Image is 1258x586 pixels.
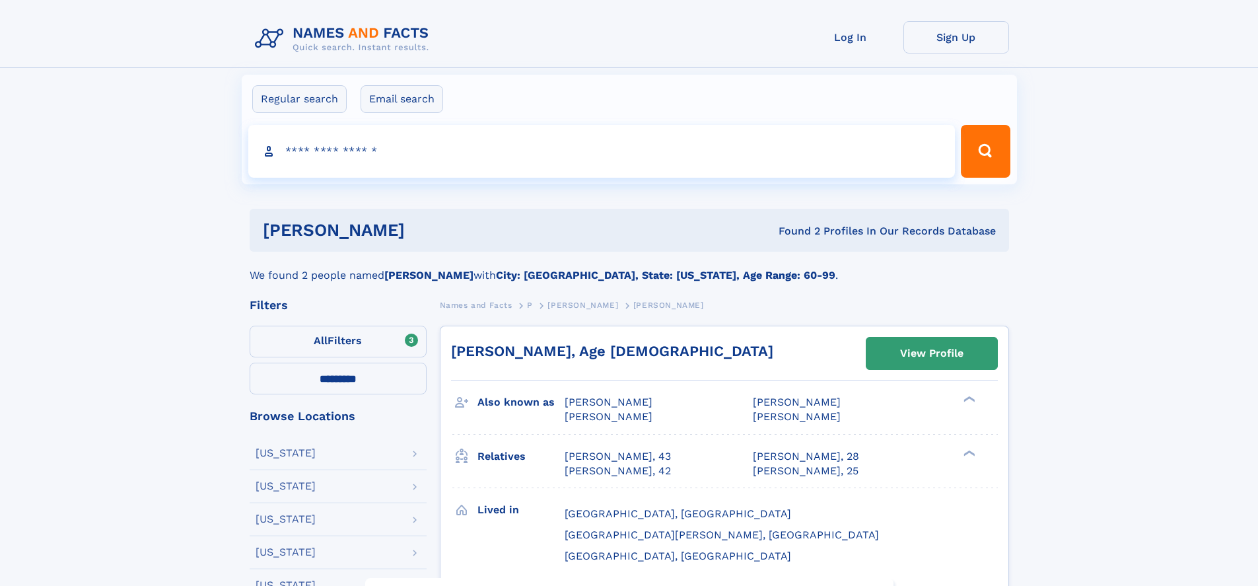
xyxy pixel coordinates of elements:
label: Filters [250,326,427,357]
div: [US_STATE] [256,448,316,458]
span: [PERSON_NAME] [565,396,652,408]
span: [PERSON_NAME] [547,301,618,310]
h3: Relatives [477,445,565,468]
span: P [527,301,533,310]
a: [PERSON_NAME], 42 [565,464,671,478]
span: [GEOGRAPHIC_DATA][PERSON_NAME], [GEOGRAPHIC_DATA] [565,529,879,541]
span: [PERSON_NAME] [753,410,841,423]
div: ❯ [960,395,976,404]
b: [PERSON_NAME] [384,269,473,281]
div: Filters [250,299,427,311]
div: [US_STATE] [256,481,316,492]
span: [PERSON_NAME] [753,396,841,408]
span: [PERSON_NAME] [633,301,704,310]
a: [PERSON_NAME], 25 [753,464,858,478]
a: Names and Facts [440,297,512,313]
div: ❯ [960,449,976,457]
label: Regular search [252,85,347,113]
h3: Also known as [477,391,565,414]
span: All [314,334,328,347]
a: [PERSON_NAME], Age [DEMOGRAPHIC_DATA] [451,343,773,359]
input: search input [248,125,956,178]
a: [PERSON_NAME] [547,297,618,313]
div: [US_STATE] [256,547,316,558]
label: Email search [361,85,443,113]
a: View Profile [866,338,997,369]
a: [PERSON_NAME], 28 [753,449,859,464]
div: We found 2 people named with . [250,252,1009,283]
a: [PERSON_NAME], 43 [565,449,671,464]
img: Logo Names and Facts [250,21,440,57]
div: Browse Locations [250,410,427,422]
a: Sign Up [903,21,1009,54]
h1: [PERSON_NAME] [263,222,592,238]
button: Search Button [961,125,1010,178]
a: P [527,297,533,313]
h3: Lived in [477,499,565,521]
b: City: [GEOGRAPHIC_DATA], State: [US_STATE], Age Range: 60-99 [496,269,835,281]
div: Found 2 Profiles In Our Records Database [592,224,996,238]
span: [GEOGRAPHIC_DATA], [GEOGRAPHIC_DATA] [565,507,791,520]
span: [PERSON_NAME] [565,410,652,423]
span: [GEOGRAPHIC_DATA], [GEOGRAPHIC_DATA] [565,550,791,562]
div: [US_STATE] [256,514,316,525]
div: View Profile [900,338,963,369]
a: Log In [798,21,903,54]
